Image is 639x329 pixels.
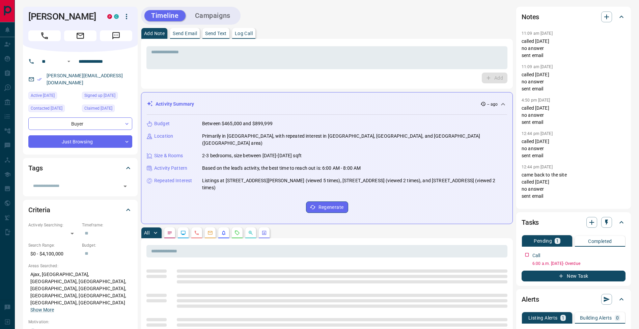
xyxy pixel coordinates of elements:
[156,101,194,108] p: Activity Summary
[173,31,197,36] p: Send Email
[28,92,79,101] div: Wed Jul 02 2025
[188,10,237,21] button: Campaigns
[64,30,96,41] span: Email
[28,319,132,325] p: Motivation:
[487,101,498,107] p: -- ago
[82,222,132,228] p: Timeframe:
[28,222,79,228] p: Actively Searching:
[144,31,165,36] p: Add Note
[154,120,170,127] p: Budget
[588,239,612,244] p: Completed
[522,271,626,281] button: New Task
[221,230,226,236] svg: Listing Alerts
[532,252,540,259] p: Call
[28,269,132,316] p: Ajax, [GEOGRAPHIC_DATA], [GEOGRAPHIC_DATA], [GEOGRAPHIC_DATA], [GEOGRAPHIC_DATA], [GEOGRAPHIC_DAT...
[28,163,43,173] h2: Tags
[205,31,227,36] p: Send Text
[144,230,149,235] p: All
[154,133,173,140] p: Location
[100,30,132,41] span: Message
[167,230,172,236] svg: Notes
[562,316,564,320] p: 1
[534,239,552,243] p: Pending
[28,105,79,114] div: Tue Jul 08 2025
[202,177,507,191] p: Listings at [STREET_ADDRESS][PERSON_NAME] (viewed 5 times), [STREET_ADDRESS] (viewed 2 times), an...
[28,160,132,176] div: Tags
[154,152,183,159] p: Size & Rooms
[107,14,112,19] div: property.ca
[28,30,61,41] span: Call
[84,105,112,112] span: Claimed [DATE]
[202,120,273,127] p: Between $465,000 and $899,999
[522,131,553,136] p: 12:44 pm [DATE]
[144,10,186,21] button: Timeline
[82,242,132,248] p: Budget:
[522,171,626,200] p: came back to the site called [DATE] no answer sent email
[30,306,54,313] button: Show More
[28,263,132,269] p: Areas Searched:
[616,316,619,320] p: 0
[28,202,132,218] div: Criteria
[31,105,62,112] span: Contacted [DATE]
[522,214,626,230] div: Tasks
[28,204,50,215] h2: Criteria
[234,230,240,236] svg: Requests
[202,165,361,172] p: Based on the lead's activity, the best time to reach out is: 6:00 AM - 8:00 AM
[532,261,626,267] p: 6:00 a.m. [DATE] - Overdue
[528,316,558,320] p: Listing Alerts
[202,133,507,147] p: Primarily in [GEOGRAPHIC_DATA], with repeated interest in [GEOGRAPHIC_DATA], [GEOGRAPHIC_DATA], a...
[154,165,187,172] p: Activity Pattern
[522,294,539,305] h2: Alerts
[120,182,130,191] button: Open
[235,31,253,36] p: Log Call
[82,92,132,101] div: Mon Sep 25 2023
[114,14,119,19] div: condos.ca
[522,291,626,307] div: Alerts
[47,73,123,85] a: [PERSON_NAME][EMAIL_ADDRESS][DOMAIN_NAME]
[84,92,115,99] span: Signed up [DATE]
[248,230,253,236] svg: Opportunities
[31,92,55,99] span: Active [DATE]
[28,135,132,148] div: Just Browsing
[28,11,97,22] h1: [PERSON_NAME]
[522,98,550,103] p: 4:50 pm [DATE]
[147,98,507,110] div: Activity Summary-- ago
[556,239,559,243] p: 1
[65,57,73,65] button: Open
[522,165,553,169] p: 12:44 pm [DATE]
[522,217,539,228] h2: Tasks
[202,152,302,159] p: 2-3 bedrooms, size between [DATE]-[DATE] sqft
[306,201,348,213] button: Regenerate
[522,38,626,59] p: called [DATE] no answer sent email
[154,177,192,184] p: Repeated Interest
[207,230,213,236] svg: Emails
[580,316,612,320] p: Building Alerts
[194,230,199,236] svg: Calls
[28,242,79,248] p: Search Range:
[522,9,626,25] div: Notes
[522,105,626,126] p: called [DATE] no answer sent email
[28,117,132,130] div: Buyer
[522,11,539,22] h2: Notes
[522,64,553,69] p: 11:09 am [DATE]
[28,248,79,259] p: $0 - $4,100,000
[522,138,626,159] p: called [DATE] no answer sent email
[522,71,626,92] p: called [DATE] no answer sent email
[261,230,267,236] svg: Agent Actions
[180,230,186,236] svg: Lead Browsing Activity
[37,77,42,82] svg: Email Verified
[522,31,553,36] p: 11:09 am [DATE]
[82,105,132,114] div: Mon Sep 25 2023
